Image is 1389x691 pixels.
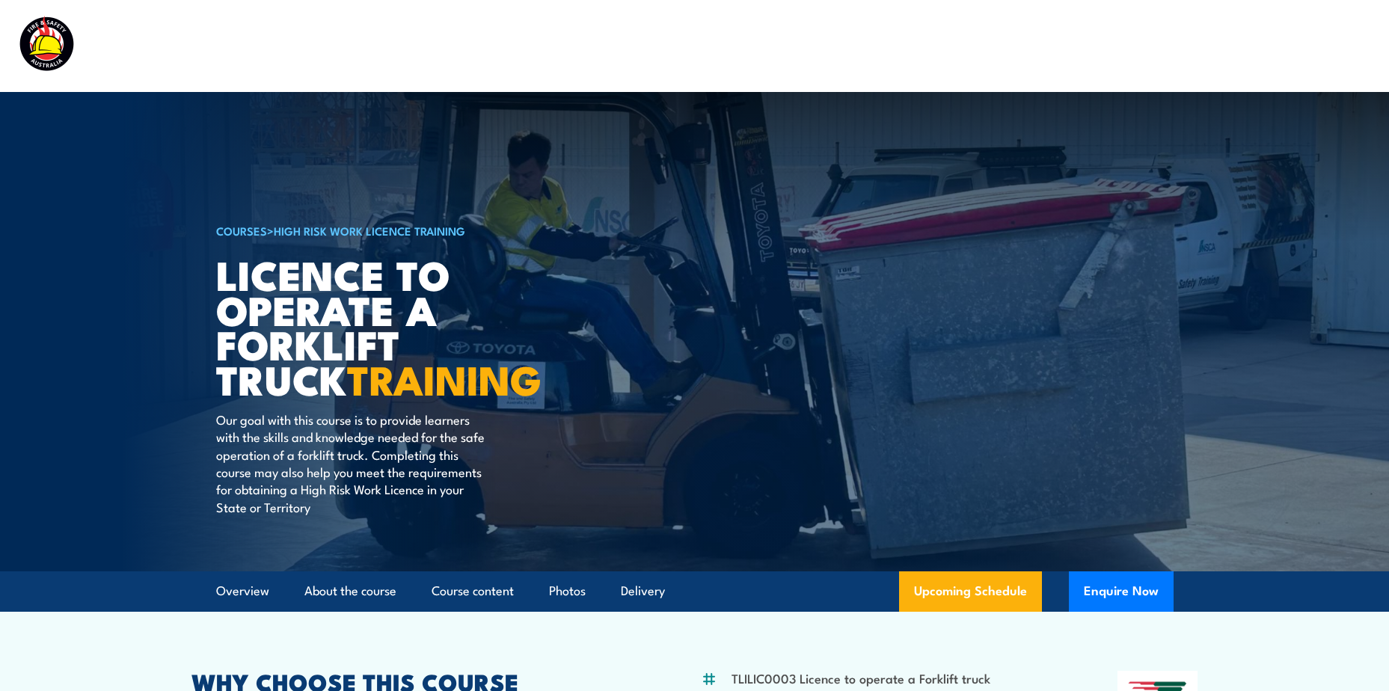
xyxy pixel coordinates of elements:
a: News [1088,26,1121,66]
a: Course content [432,571,514,611]
a: About Us [1000,26,1055,66]
strong: TRAINING [347,347,542,409]
a: Contact [1272,26,1319,66]
a: Learner Portal [1154,26,1239,66]
a: Overview [216,571,269,611]
p: Our goal with this course is to provide learners with the skills and knowledge needed for the saf... [216,411,489,515]
button: Enquire Now [1069,571,1174,612]
a: Courses [577,26,624,66]
a: High Risk Work Licence Training [274,222,465,239]
li: TLILIC0003 Licence to operate a Forklift truck [732,669,990,687]
h1: Licence to operate a forklift truck [216,257,586,396]
a: Upcoming Schedule [899,571,1042,612]
a: Photos [549,571,586,611]
a: COURSES [216,222,267,239]
h6: > [216,221,586,239]
a: Emergency Response Services [789,26,967,66]
a: Delivery [621,571,665,611]
a: About the course [304,571,396,611]
a: Course Calendar [657,26,756,66]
